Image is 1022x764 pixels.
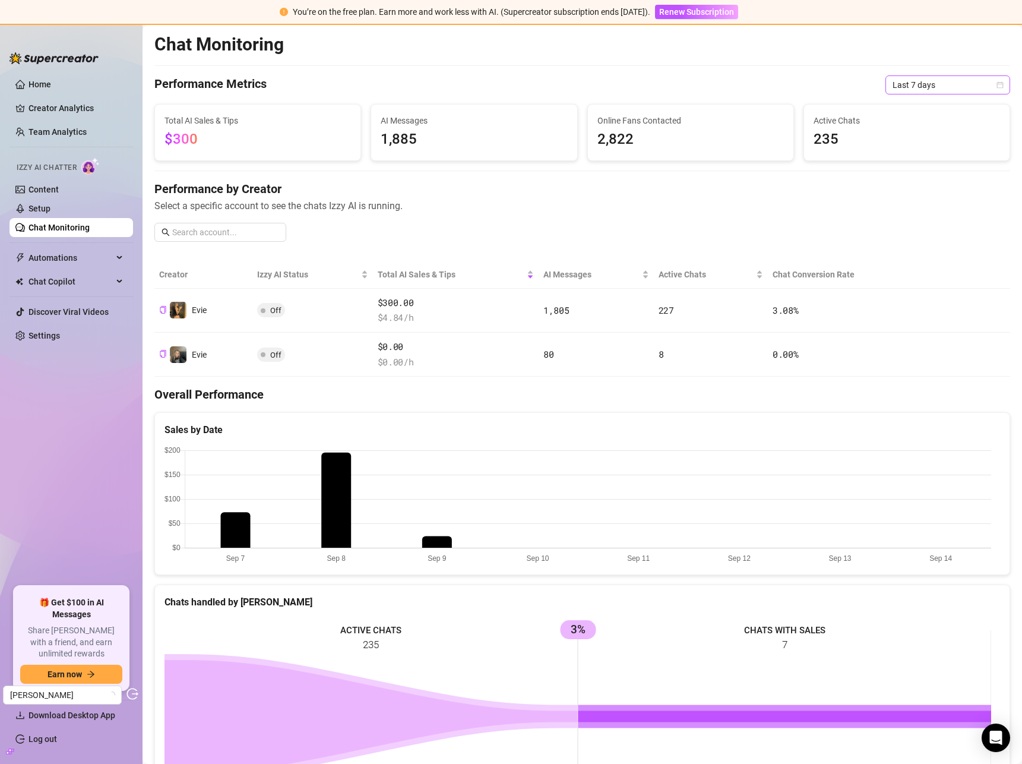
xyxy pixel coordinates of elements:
[192,305,207,315] span: Evie
[378,311,534,325] span: $ 4.84 /h
[15,253,25,263] span: thunderbolt
[29,307,109,317] a: Discover Viral Videos
[814,128,1000,151] span: 235
[154,261,252,289] th: Creator
[29,711,115,720] span: Download Desktop App
[126,688,138,700] span: logout
[170,302,186,318] img: Evie
[659,348,664,360] span: 8
[159,350,167,358] span: copy
[154,386,1010,403] h4: Overall Performance
[154,198,1010,213] span: Select a specific account to see the chats Izzy AI is running.
[154,33,284,56] h2: Chat Monitoring
[159,350,167,359] button: Copy Creator ID
[270,306,281,315] span: Off
[378,355,534,370] span: $ 0.00 /h
[982,724,1010,752] div: Open Intercom Messenger
[270,351,281,359] span: Off
[29,331,60,340] a: Settings
[280,8,288,16] span: exclamation-circle
[893,76,1003,94] span: Last 7 days
[20,665,122,684] button: Earn nowarrow-right
[773,304,799,316] span: 3.08 %
[659,268,754,281] span: Active Chats
[655,7,738,17] a: Renew Subscription
[381,114,567,127] span: AI Messages
[29,248,113,267] span: Automations
[29,734,57,744] a: Log out
[654,261,768,289] th: Active Chats
[293,7,650,17] span: You’re on the free plan. Earn more and work less with AI. (Supercreator subscription ends [DATE]).
[164,595,1000,610] div: Chats handled by [PERSON_NAME]
[543,348,553,360] span: 80
[192,350,207,359] span: Evie
[81,157,100,175] img: AI Chatter
[773,348,799,360] span: 0.00 %
[29,272,113,291] span: Chat Copilot
[381,128,567,151] span: 1,885
[87,670,95,678] span: arrow-right
[768,261,925,289] th: Chat Conversion Rate
[154,75,267,94] h4: Performance Metrics
[164,422,1000,437] div: Sales by Date
[170,346,186,363] img: Evie
[154,181,1010,197] h4: Performance by Creator
[159,306,167,315] button: Copy Creator ID
[378,268,525,281] span: Total AI Sales & Tips
[543,304,569,316] span: 1,805
[378,296,534,310] span: $300.00
[6,747,14,756] span: build
[10,52,99,64] img: logo-BBDzfeDw.svg
[29,80,51,89] a: Home
[15,711,25,720] span: download
[29,127,87,137] a: Team Analytics
[172,226,279,239] input: Search account...
[252,261,372,289] th: Izzy AI Status
[29,185,59,194] a: Content
[29,99,124,118] a: Creator Analytics
[20,597,122,620] span: 🎁 Get $100 in AI Messages
[159,306,167,314] span: copy
[597,114,784,127] span: Online Fans Contacted
[20,625,122,660] span: Share [PERSON_NAME] with a friend, and earn unlimited rewards
[29,223,90,232] a: Chat Monitoring
[15,277,23,286] img: Chat Copilot
[48,670,82,679] span: Earn now
[257,268,358,281] span: Izzy AI Status
[162,228,170,236] span: search
[597,128,784,151] span: 2,822
[539,261,654,289] th: AI Messages
[373,261,539,289] th: Total AI Sales & Tips
[164,131,198,147] span: $300
[378,340,534,354] span: $0.00
[659,7,734,17] span: Renew Subscription
[164,114,351,127] span: Total AI Sales & Tips
[17,162,77,173] span: Izzy AI Chatter
[814,114,1000,127] span: Active Chats
[108,692,115,699] span: loading
[659,304,674,316] span: 227
[29,204,50,213] a: Setup
[996,81,1004,89] span: calendar
[543,268,640,281] span: AI Messages
[10,686,115,704] span: Jack Cassidy
[655,5,738,19] button: Renew Subscription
